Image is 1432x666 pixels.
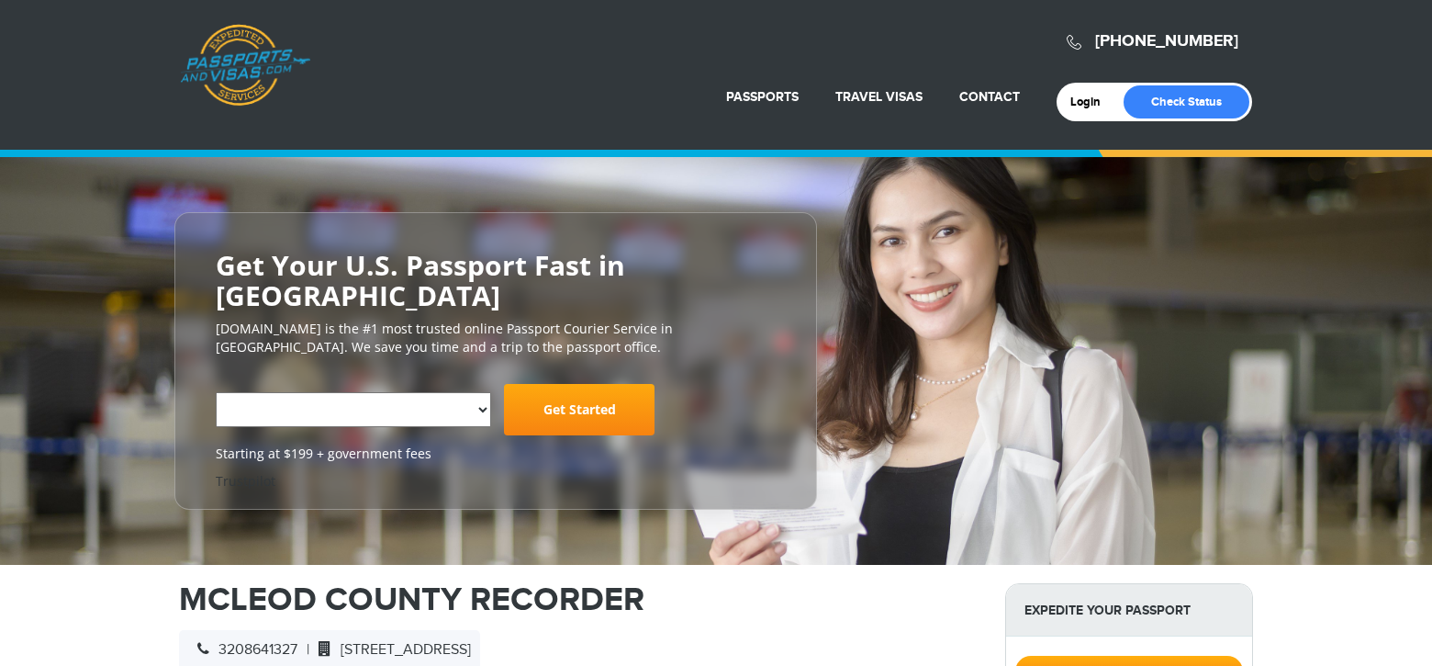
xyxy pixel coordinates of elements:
[835,89,923,105] a: Travel Visas
[1095,31,1238,51] a: [PHONE_NUMBER]
[216,445,776,463] span: Starting at $199 + government fees
[504,384,654,435] a: Get Started
[726,89,799,105] a: Passports
[188,641,297,659] span: 3208641327
[216,472,275,490] a: Trustpilot
[1070,95,1113,109] a: Login
[216,320,776,356] p: [DOMAIN_NAME] is the #1 most trusted online Passport Courier Service in [GEOGRAPHIC_DATA]. We sav...
[959,89,1020,105] a: Contact
[309,641,471,659] span: [STREET_ADDRESS]
[179,583,978,616] h1: MCLEOD COUNTY RECORDER
[1124,85,1249,119] a: Check Status
[1006,584,1252,637] strong: Expedite Your Passport
[180,24,310,107] a: Passports & [DOMAIN_NAME]
[216,250,776,310] h2: Get Your U.S. Passport Fast in [GEOGRAPHIC_DATA]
